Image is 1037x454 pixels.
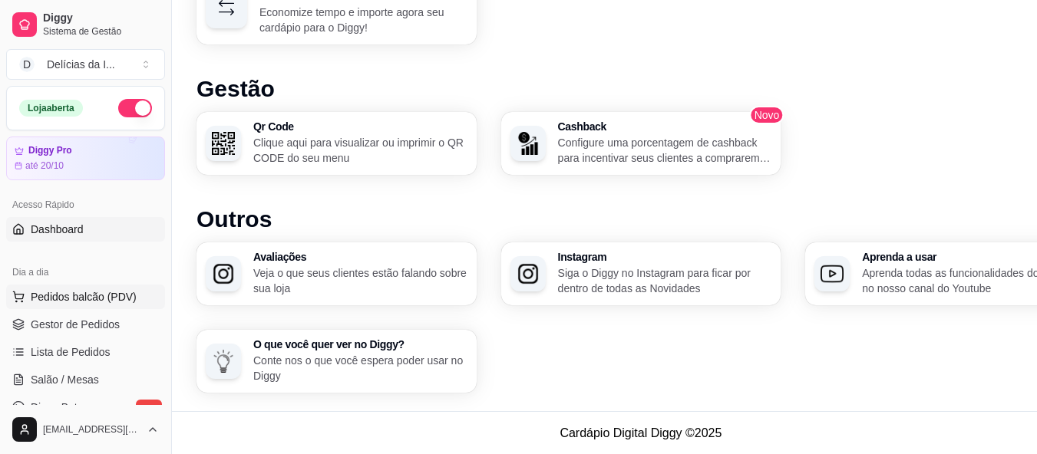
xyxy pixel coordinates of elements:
img: Aprenda a usar [821,262,844,285]
article: Diggy Pro [28,145,72,156]
span: [EMAIL_ADDRESS][DOMAIN_NAME] [43,423,140,436]
a: Gestor de Pedidos [6,312,165,337]
a: Diggy Proaté 20/10 [6,137,165,180]
button: AvaliaçõesAvaliaçõesVeja o que seus clientes estão falando sobre sua loja [197,242,477,305]
button: InstagramInstagramSiga o Diggy no Instagram para ficar por dentro de todas as Novidades [501,242,781,305]
h3: Qr Code [253,121,467,132]
span: Salão / Mesas [31,372,99,387]
a: Lista de Pedidos [6,340,165,364]
img: Avaliações [212,262,235,285]
button: Qr CodeQr CodeClique aqui para visualizar ou imprimir o QR CODE do seu menu [197,112,477,175]
button: Pedidos balcão (PDV) [6,285,165,309]
img: Cashback [517,132,540,155]
button: Alterar Status [118,99,152,117]
div: Dia a dia [6,260,165,285]
span: Gestor de Pedidos [31,317,120,332]
button: O que você quer ver no Diggy?O que você quer ver no Diggy?Conte nos o que você espera poder usar ... [197,330,477,393]
span: Diggy Bot [31,400,78,415]
a: Dashboard [6,217,165,242]
h3: Cashback [558,121,772,132]
button: Select a team [6,49,165,80]
div: Acesso Rápido [6,192,165,217]
a: Salão / Mesas [6,367,165,392]
button: [EMAIL_ADDRESS][DOMAIN_NAME] [6,411,165,448]
h3: Instagram [558,252,772,262]
img: Instagram [517,262,540,285]
span: D [19,57,35,72]
img: Qr Code [212,132,235,155]
span: Lista de Pedidos [31,344,111,360]
p: Configure uma porcentagem de cashback para incentivar seus clientes a comprarem em sua loja [558,135,772,166]
h3: O que você quer ver no Diggy? [253,339,467,350]
p: Siga o Diggy no Instagram para ficar por dentro de todas as Novidades [558,265,772,296]
a: Diggy Botnovo [6,395,165,419]
div: Loja aberta [19,100,83,117]
button: CashbackCashbackConfigure uma porcentagem de cashback para incentivar seus clientes a comprarem e... [501,112,781,175]
p: Veja o que seus clientes estão falando sobre sua loja [253,265,467,296]
img: O que você quer ver no Diggy? [212,350,235,373]
h3: Avaliações [253,252,467,262]
span: Diggy [43,12,159,25]
span: Pedidos balcão (PDV) [31,289,137,304]
article: até 20/10 [25,160,64,172]
p: Economize tempo e importe agora seu cardápio para o Diggy! [259,5,467,35]
a: DiggySistema de Gestão [6,6,165,43]
span: Sistema de Gestão [43,25,159,38]
span: Novo [750,106,784,124]
p: Clique aqui para visualizar ou imprimir o QR CODE do seu menu [253,135,467,166]
div: Delícias da I ... [47,57,115,72]
span: Dashboard [31,222,84,237]
p: Conte nos o que você espera poder usar no Diggy [253,353,467,383]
